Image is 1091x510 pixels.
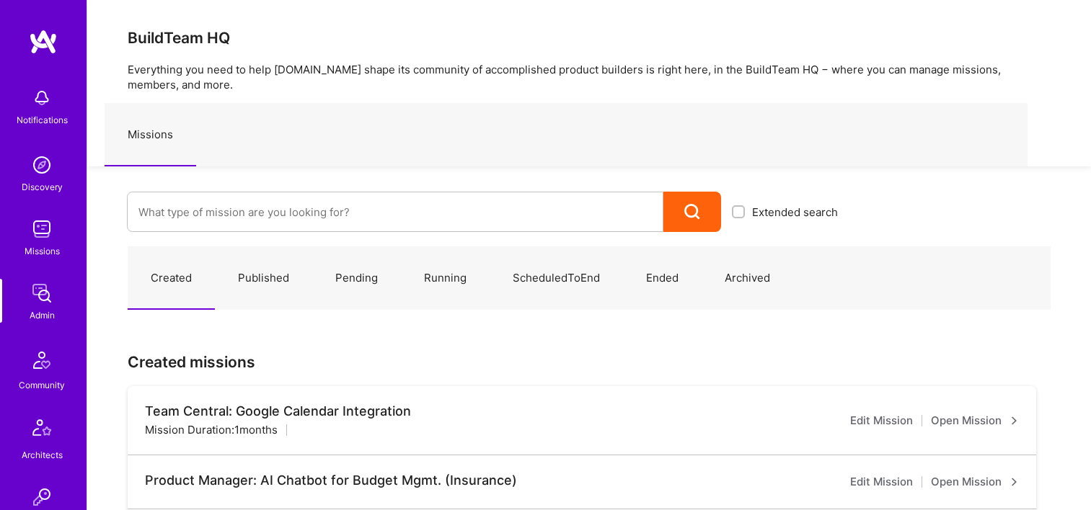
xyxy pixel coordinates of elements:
i: icon Search [684,204,701,220]
img: admin teamwork [27,279,56,308]
a: Pending [312,247,401,310]
img: Architects [25,413,59,447]
img: bell [27,84,56,112]
a: ScheduledToEnd [490,247,623,310]
a: Ended [623,247,702,310]
div: Team Central: Google Calendar Integration [145,403,411,419]
a: Open Mission [931,473,1019,491]
div: Architects [22,447,63,462]
div: Product Manager: AI Chatbot for Budget Mgmt. (Insurance) [145,473,517,488]
div: Missions [25,243,60,259]
img: Community [25,343,59,377]
input: What type of mission are you looking for? [138,194,652,231]
a: Running [401,247,490,310]
a: Archived [702,247,793,310]
a: Edit Mission [850,473,913,491]
h3: BuildTeam HQ [128,29,1051,47]
div: Admin [30,308,55,323]
img: discovery [27,151,56,179]
h3: Created missions [128,353,1051,371]
a: Created [128,247,215,310]
div: Notifications [17,112,68,127]
div: Discovery [22,179,63,194]
a: Open Mission [931,412,1019,429]
img: teamwork [27,215,56,243]
a: Edit Mission [850,412,913,429]
p: Everything you need to help [DOMAIN_NAME] shape its community of accomplished product builders is... [128,62,1051,92]
a: Missions [105,104,196,166]
i: icon ArrowRight [1010,478,1019,486]
div: Community [19,377,65,393]
span: Extended search [752,205,838,220]
i: icon ArrowRight [1010,416,1019,425]
a: Published [215,247,312,310]
img: logo [29,29,58,55]
div: Mission Duration: 1 months [145,422,278,437]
